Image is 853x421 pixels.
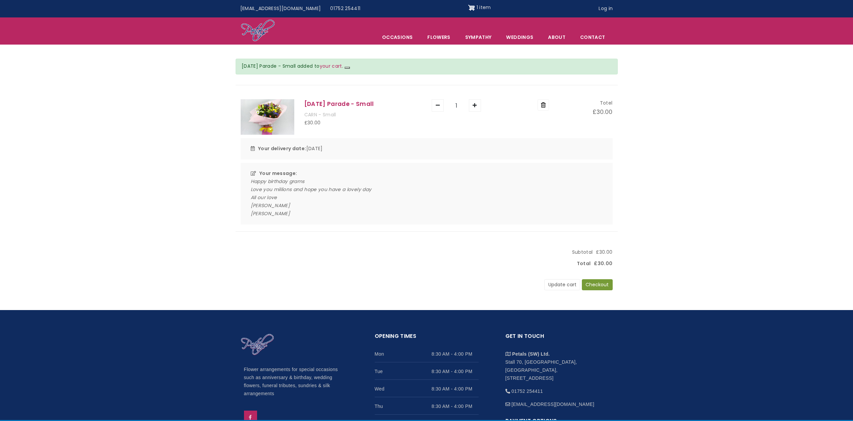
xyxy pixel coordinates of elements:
h2: Get in touch [505,332,609,345]
a: Sympathy [458,30,499,44]
span: 8:30 AM - 4:00 PM [432,367,479,375]
button: Remove [538,99,549,111]
span: 8:30 AM - 4:00 PM [432,350,479,358]
h2: Opening Times [375,332,479,345]
div: £30.00 [304,119,422,127]
img: Shopping cart [468,2,475,13]
img: Home [241,19,275,43]
img: Carnival Parade [241,99,294,135]
strong: Your delivery date: [258,145,306,152]
li: [EMAIL_ADDRESS][DOMAIN_NAME] [505,395,609,408]
div: Happy birthday grams Love you millions and hope you have a lovely day All our love [PERSON_NAME] ... [251,178,603,218]
div: Totel [559,99,613,107]
strong: Your message: [259,170,297,177]
span: 1 item [477,4,491,11]
button: Update cart [544,279,580,291]
span: £30.00 [596,248,612,256]
span: Occasions [375,30,420,44]
a: your cart [320,63,342,69]
p: Flower arrangements for special occasions such as anniversary & birthday, wedding flowers, funera... [244,366,348,398]
span: Subtotal [569,248,596,256]
a: Shopping cart 1 item [468,2,491,13]
li: Thu [375,397,479,415]
a: Flowers [420,30,457,44]
time: [DATE] [306,145,323,152]
div: £30.00 [559,107,613,117]
span: Weddings [499,30,540,44]
strong: Petals (SW) Ltd. [512,351,550,357]
a: [EMAIL_ADDRESS][DOMAIN_NAME] [236,2,326,15]
span: £30.00 [594,260,612,268]
li: Wed [375,380,479,397]
a: Contact [573,30,612,44]
li: 01752 254411 [505,382,609,395]
span: 8:30 AM - 4:00 PM [432,385,479,393]
button: Close [345,67,350,69]
span: [DATE] Parade - Small added to . [242,63,343,69]
img: Home [241,334,274,356]
button: Checkout [582,279,613,291]
li: Mon [375,345,479,362]
a: Log in [594,2,617,15]
span: 8:30 AM - 4:00 PM [432,402,479,410]
li: Stall 70, [GEOGRAPHIC_DATA], [GEOGRAPHIC_DATA], [STREET_ADDRESS] [505,345,609,382]
li: Tue [375,362,479,380]
a: About [541,30,572,44]
span: Total [573,260,594,268]
div: CARN - Small [304,111,422,119]
a: 01752 254411 [325,2,365,15]
h5: [DATE] Parade - Small [304,99,422,109]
